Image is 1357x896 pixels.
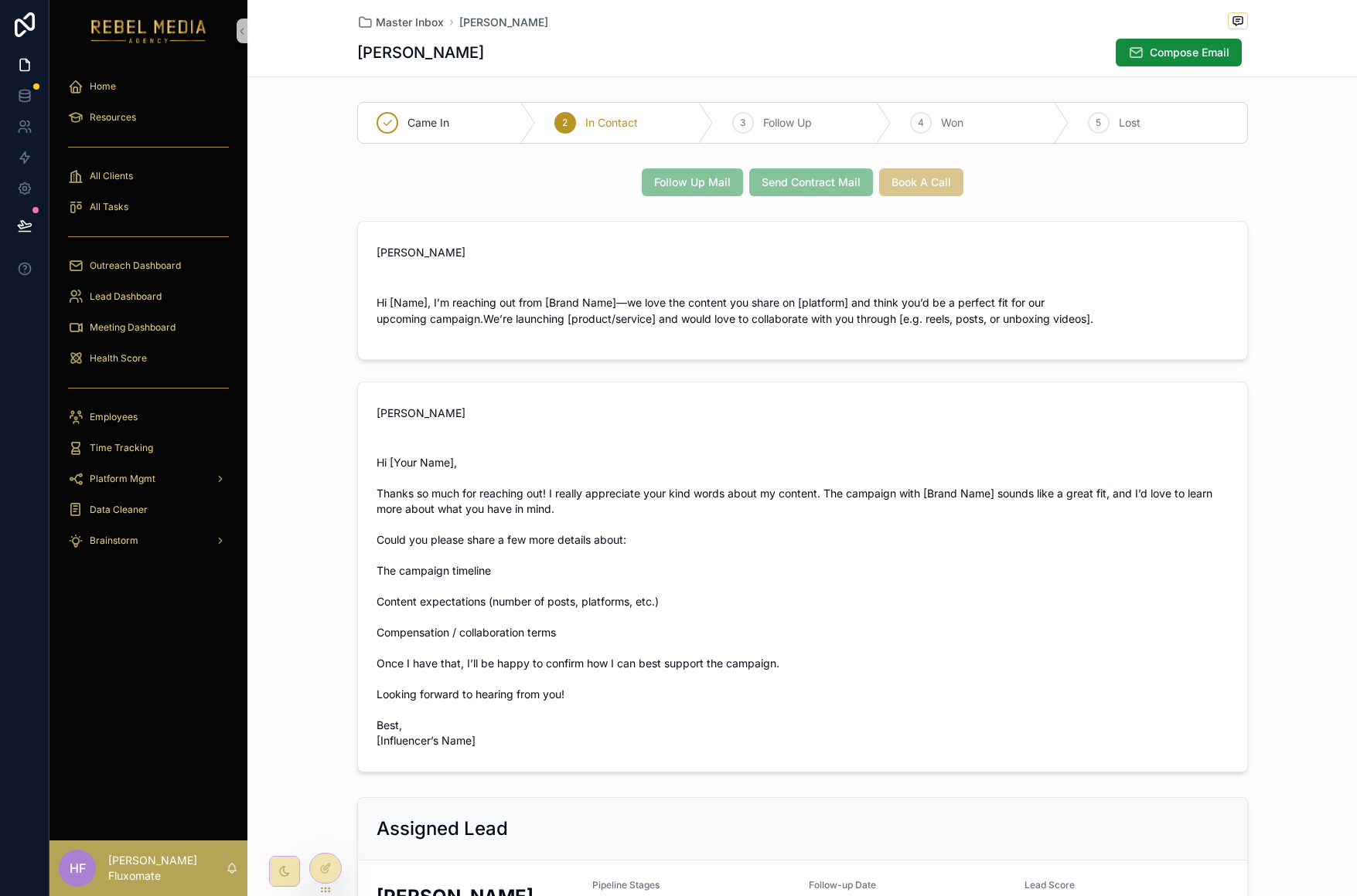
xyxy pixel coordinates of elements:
[407,115,449,131] span: Came In
[357,15,444,30] a: Master Inbox
[941,115,963,131] span: Won
[90,504,148,516] span: Data Cleaner
[59,104,238,131] a: Resources
[59,434,238,462] a: Time Tracking
[59,193,238,221] a: All Tasks
[59,314,238,341] a: Meeting Dashboard
[1119,115,1140,131] span: Lost
[377,406,465,421] span: [PERSON_NAME]
[1096,117,1101,129] span: 5
[918,117,924,129] span: 4
[585,115,638,131] span: In Contact
[90,111,136,124] span: Resources
[90,80,116,93] span: Home
[1150,45,1229,60] span: Compose Email
[377,245,581,260] span: [PERSON_NAME]
[59,162,238,190] a: All Clients
[70,859,86,877] span: HF
[376,15,444,30] span: Master Inbox
[90,260,181,272] span: Outreach Dashboard
[90,201,128,213] span: All Tasks
[90,290,162,303] span: Lead Dashboard
[90,352,147,365] span: Health Score
[562,117,568,129] span: 2
[108,853,226,884] p: [PERSON_NAME] Fluxomate
[59,527,238,555] a: Brainstorm
[59,403,238,431] a: Employees
[91,19,206,43] img: App logo
[90,442,153,454] span: Time Tracking
[377,294,1229,327] p: Hi [Name], I’m reaching out from [Brand Name]—we love the content you share on [platform] and thi...
[809,879,876,891] span: Follow-up Date
[90,473,155,485] span: Platform Mgmt
[90,170,133,182] span: All Clients
[59,73,238,100] a: Home
[59,465,238,493] a: Platform Mgmt
[59,496,238,524] a: Data Cleaner
[592,879,660,891] span: Pipeline Stages
[377,455,1229,748] span: Hi [Your Name], Thanks so much for reaching out! I really appreciate your kind words about my con...
[763,115,812,131] span: Follow Up
[90,411,138,423] span: Employees
[49,62,247,575] div: scrollable content
[90,535,138,547] span: Brainstorm
[90,321,176,334] span: Meeting Dashboard
[357,42,484,63] h1: [PERSON_NAME]
[459,15,548,30] a: [PERSON_NAME]
[1025,879,1075,891] span: Lead Score
[59,283,238,311] a: Lead Dashboard
[59,252,238,280] a: Outreach Dashboard
[377,816,508,841] h2: Assigned Lead
[740,117,745,129] span: 3
[59,344,238,372] a: Health Score
[1116,39,1242,66] button: Compose Email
